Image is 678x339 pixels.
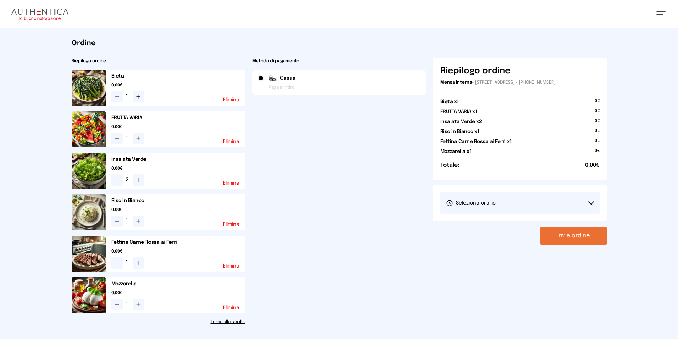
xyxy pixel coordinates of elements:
img: media [72,277,106,313]
span: 0€ [595,148,600,158]
span: Cassa [280,75,295,82]
span: Mensa interna [440,80,472,85]
span: Seleziona orario [446,200,496,207]
button: Elimina [223,222,240,227]
h2: Insalata Verde x2 [440,118,482,125]
button: Seleziona orario [440,192,600,214]
span: 1 [126,134,130,143]
span: 1 [126,92,130,101]
h2: Metodo di pagamento [252,58,426,64]
img: media [72,236,106,272]
span: 1 [126,217,130,226]
span: 0€ [595,128,600,138]
button: Elimina [223,181,240,186]
h2: Mozzarella x1 [440,148,472,155]
button: Elimina [223,264,240,269]
img: logo.8f33a47.png [11,9,68,20]
img: media [72,194,106,230]
p: - [STREET_ADDRESS] - [PHONE_NUMBER] [440,80,600,85]
h2: FRUTTA VARIA [111,114,245,121]
span: 0€ [595,138,600,148]
button: Elimina [223,305,240,310]
h6: Totale: [440,161,459,170]
h2: Riso in Bianco [111,197,245,204]
span: 0€ [595,98,600,108]
span: 0.00€ [111,166,245,171]
button: Elimina [223,139,240,144]
span: 0.00€ [111,290,245,296]
h2: Riso in Bianco x1 [440,128,479,135]
span: 0€ [595,108,600,118]
h2: FRUTTA VARIA x1 [440,108,477,115]
span: Paga al ritiro [269,85,295,90]
span: 0€ [595,118,600,128]
a: Torna alla scelta [72,319,245,325]
img: media [72,111,106,147]
h1: Ordine [72,38,607,48]
span: 0.00€ [585,161,600,170]
span: 2 [126,176,130,184]
h2: Insalata Verde [111,156,245,163]
span: 0.00€ [111,83,245,88]
img: media [72,153,106,189]
h2: Bieta x1 [440,98,459,105]
h2: Mozzarella [111,280,245,287]
h2: Fettina Carne Rossa ai Ferri [111,239,245,246]
h6: Riepilogo ordine [440,65,511,77]
button: Elimina [223,97,240,102]
h2: Riepilogo ordine [72,58,245,64]
h2: Fettina Carne Rossa ai Ferri x1 [440,138,512,145]
span: 1 [126,259,130,267]
img: media [72,70,106,106]
h2: Bieta [111,73,245,80]
span: 1 [126,300,130,309]
span: 0.00€ [111,124,245,130]
span: 0.00€ [111,207,245,213]
span: 0.00€ [111,249,245,254]
button: Invia ordine [540,227,607,245]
